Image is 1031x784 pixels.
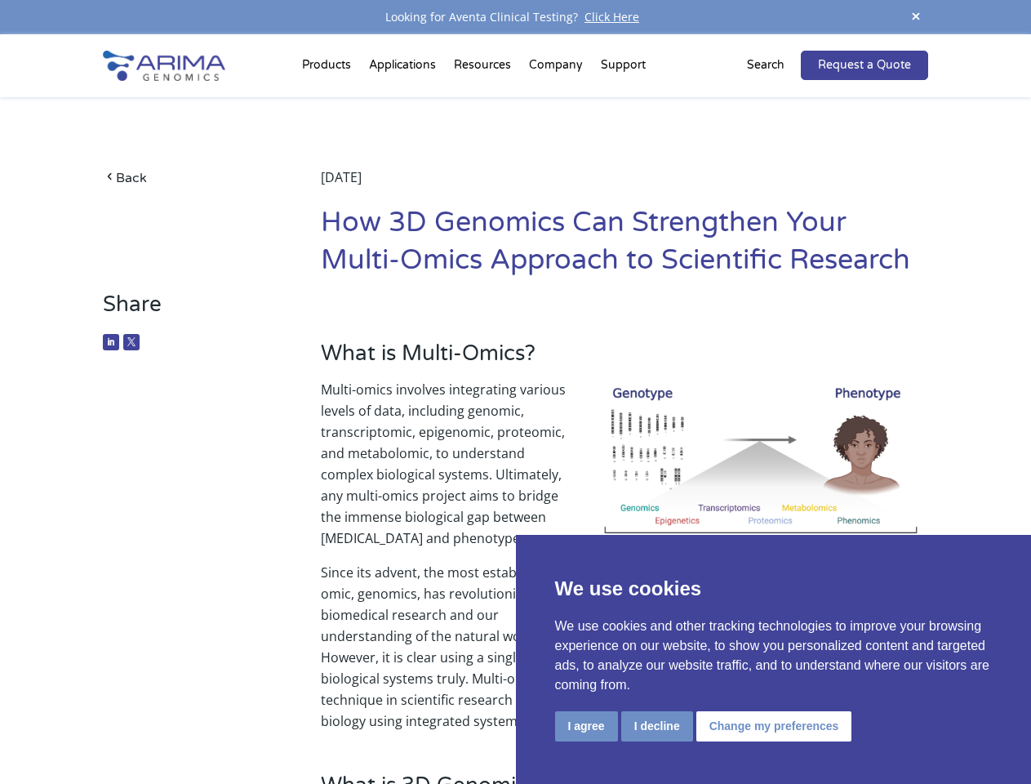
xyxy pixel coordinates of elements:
button: I agree [555,711,618,742]
h3: Share [103,292,275,330]
h3: What is Multi-Omics? [321,341,928,379]
h1: How 3D Genomics Can Strengthen Your Multi-Omics Approach to Scientific Research [321,204,928,292]
a: Request a Quote [801,51,928,80]
p: We use cookies and other tracking technologies to improve your browsing experience on our website... [555,617,993,695]
div: Looking for Aventa Clinical Testing? [103,7,927,28]
button: I decline [621,711,693,742]
img: Arima-Genomics-logo [103,51,225,81]
p: Since its advent, the most established omic, genomics, has revolutionized biomedical research and... [321,562,928,732]
p: Multi-omics involves integrating various levels of data, including genomic, transcriptomic, epige... [321,379,928,562]
a: Back [103,167,275,189]
p: We use cookies [555,574,993,604]
div: [DATE] [321,167,928,204]
a: Click Here [578,9,646,24]
button: Change my preferences [696,711,852,742]
p: Search [747,55,784,76]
